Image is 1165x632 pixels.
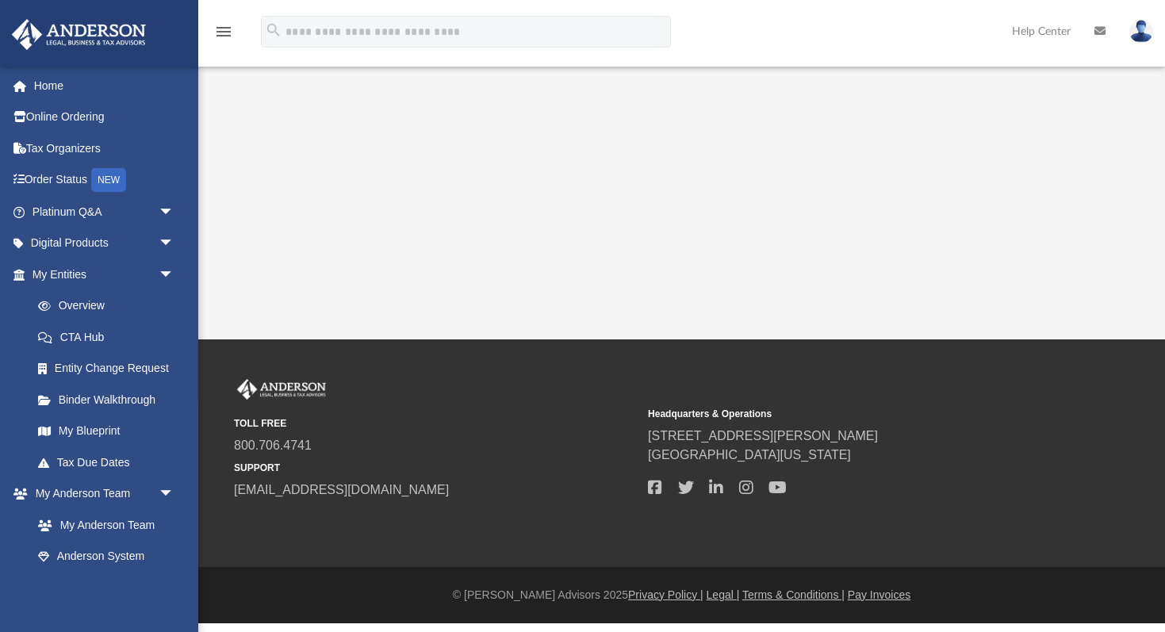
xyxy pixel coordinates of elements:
[159,478,190,511] span: arrow_drop_down
[11,196,198,228] a: Platinum Q&Aarrow_drop_down
[648,429,878,442] a: [STREET_ADDRESS][PERSON_NAME]
[11,70,198,102] a: Home
[11,102,198,133] a: Online Ordering
[11,164,198,197] a: Order StatusNEW
[11,228,198,259] a: Digital Productsarrow_drop_down
[234,379,329,400] img: Anderson Advisors Platinum Portal
[11,132,198,164] a: Tax Organizers
[22,541,190,573] a: Anderson System
[22,509,182,541] a: My Anderson Team
[1129,20,1153,43] img: User Pic
[159,196,190,228] span: arrow_drop_down
[22,353,198,385] a: Entity Change Request
[11,478,190,510] a: My Anderson Teamarrow_drop_down
[234,483,449,496] a: [EMAIL_ADDRESS][DOMAIN_NAME]
[234,461,637,475] small: SUPPORT
[7,19,151,50] img: Anderson Advisors Platinum Portal
[628,588,703,601] a: Privacy Policy |
[22,290,198,322] a: Overview
[848,588,910,601] a: Pay Invoices
[22,446,198,478] a: Tax Due Dates
[159,228,190,260] span: arrow_drop_down
[265,21,282,39] i: search
[22,572,190,603] a: Client Referrals
[91,168,126,192] div: NEW
[198,587,1165,603] div: © [PERSON_NAME] Advisors 2025
[22,384,198,416] a: Binder Walkthrough
[11,259,198,290] a: My Entitiesarrow_drop_down
[214,22,233,41] i: menu
[234,439,312,452] a: 800.706.4741
[648,407,1051,421] small: Headquarters & Operations
[742,588,845,601] a: Terms & Conditions |
[159,259,190,291] span: arrow_drop_down
[234,416,637,431] small: TOLL FREE
[707,588,740,601] a: Legal |
[22,321,198,353] a: CTA Hub
[648,448,851,462] a: [GEOGRAPHIC_DATA][US_STATE]
[214,30,233,41] a: menu
[22,416,190,447] a: My Blueprint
